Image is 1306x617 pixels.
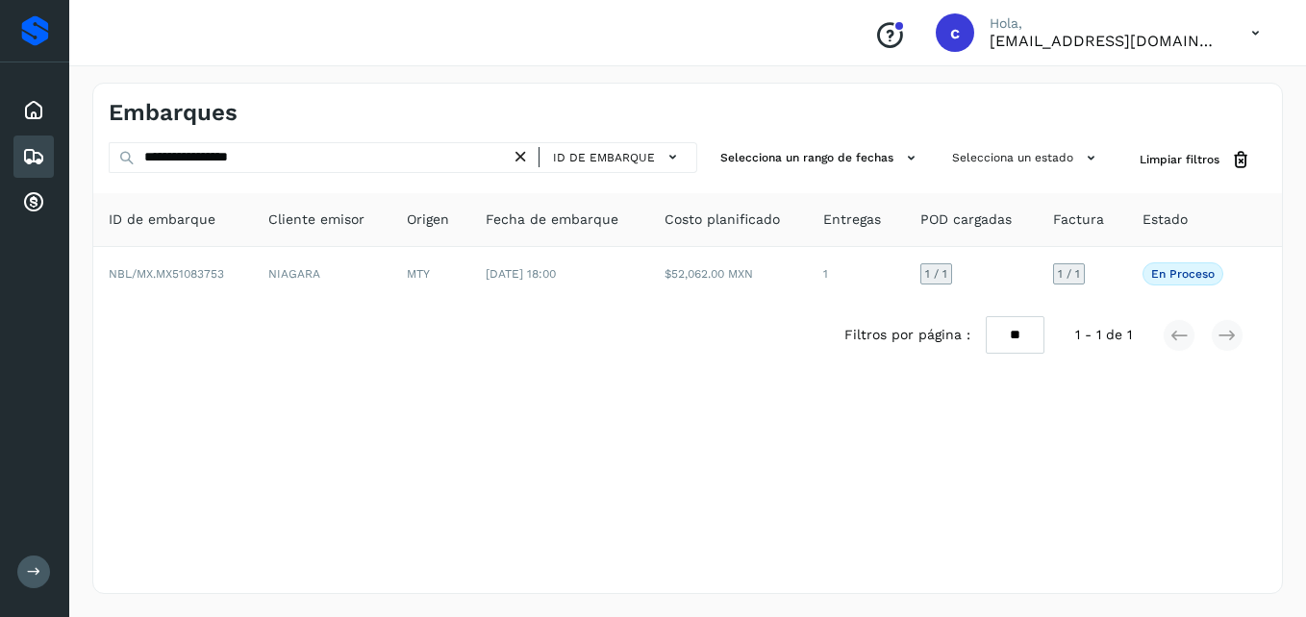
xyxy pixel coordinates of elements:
[1053,210,1104,230] span: Factura
[990,15,1220,32] p: Hola,
[844,325,970,345] span: Filtros por página :
[1124,142,1267,178] button: Limpiar filtros
[823,210,881,230] span: Entregas
[1075,325,1132,345] span: 1 - 1 de 1
[13,182,54,224] div: Cuentas por cobrar
[391,247,471,301] td: MTY
[1151,267,1215,281] p: En proceso
[925,268,947,280] span: 1 / 1
[1143,210,1188,230] span: Estado
[109,267,224,281] span: NBL/MX.MX51083753
[1140,151,1219,168] span: Limpiar filtros
[920,210,1012,230] span: POD cargadas
[486,267,556,281] span: [DATE] 18:00
[253,247,391,301] td: NIAGARA
[268,210,364,230] span: Cliente emisor
[649,247,809,301] td: $52,062.00 MXN
[713,142,929,174] button: Selecciona un rango de fechas
[808,247,904,301] td: 1
[1058,268,1080,280] span: 1 / 1
[13,136,54,178] div: Embarques
[13,89,54,132] div: Inicio
[553,149,655,166] span: ID de embarque
[665,210,780,230] span: Costo planificado
[109,210,215,230] span: ID de embarque
[407,210,449,230] span: Origen
[547,143,689,171] button: ID de embarque
[944,142,1109,174] button: Selecciona un estado
[109,99,238,127] h4: Embarques
[990,32,1220,50] p: cuentasxcobrar@readysolutions.com.mx
[486,210,618,230] span: Fecha de embarque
